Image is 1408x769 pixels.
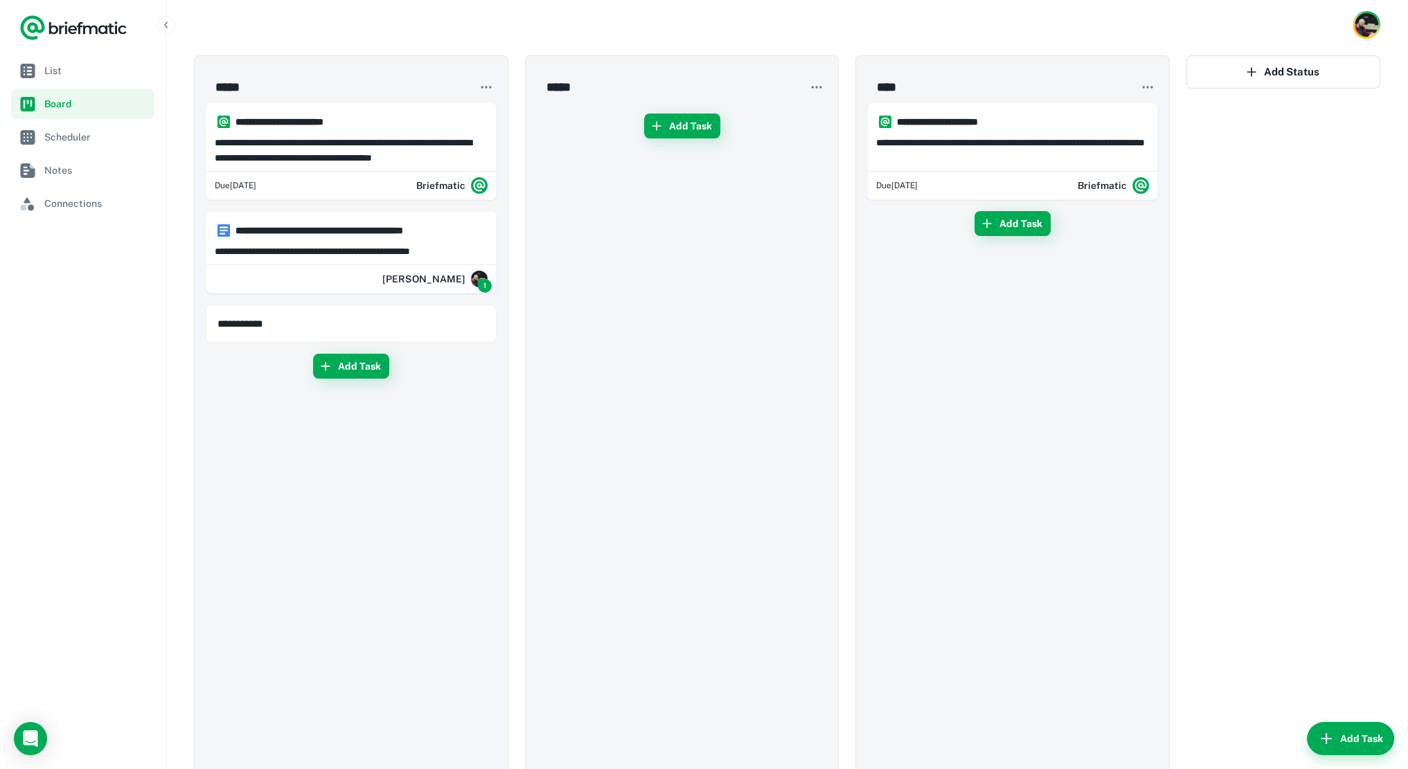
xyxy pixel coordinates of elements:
[217,224,230,237] img: https://app.briefmatic.com/assets/tasktypes/vnd.google-apps.document.png
[215,179,256,192] span: Thursday, Aug 21
[644,114,720,138] button: Add Task
[478,279,492,293] span: 1
[974,211,1051,236] button: Add Task
[1078,172,1149,199] div: Briefmatic
[217,116,230,128] img: https://app.briefmatic.com/assets/integrations/system.png
[11,155,154,186] a: Notes
[206,211,497,293] div: https://app.briefmatic.com/assets/tasktypes/vnd.google-apps.document.png**** **** **** **** **** ...
[44,96,149,111] span: Board
[1307,722,1394,755] button: Add Task
[876,179,918,192] span: Thursday, Aug 21
[11,122,154,152] a: Scheduler
[44,63,149,78] span: List
[44,163,149,178] span: Notes
[471,271,488,287] img: ACg8ocKUcgOUVTGujj8Vm7eCKTE4w6DNRVxpZvx4K3UK9xHgSLO_Zi0_=s50-c-k-no
[382,265,488,293] div: Braden Torras
[11,89,154,119] a: Board
[14,722,47,755] div: Load Chat
[416,178,465,193] h6: Briefmatic
[1132,177,1149,194] img: system.png
[1078,178,1127,193] h6: Briefmatic
[44,129,149,145] span: Scheduler
[1353,11,1380,39] button: Account button
[416,172,488,199] div: Briefmatic
[19,14,127,42] a: Logo
[879,116,891,128] img: https://app.briefmatic.com/assets/integrations/system.png
[1355,13,1378,37] img: Braden Torras
[11,188,154,219] a: Connections
[11,55,154,86] a: List
[471,177,488,194] img: system.png
[382,271,465,287] h6: [PERSON_NAME]
[1186,55,1380,89] button: Add Status
[313,354,389,379] button: Add Task
[44,196,149,211] span: Connections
